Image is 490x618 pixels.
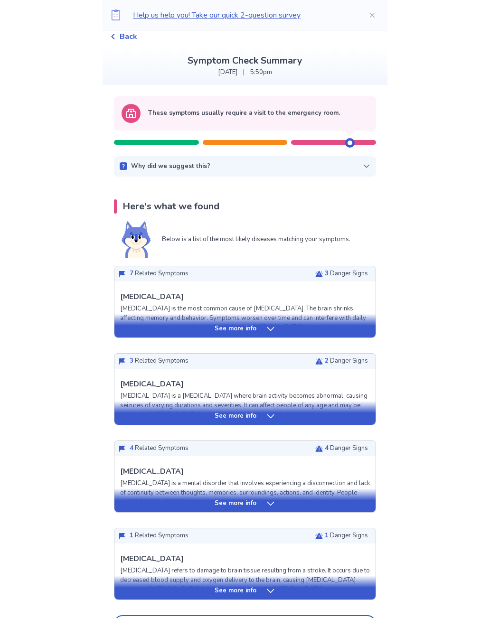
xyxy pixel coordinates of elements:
[148,109,340,118] p: These symptoms usually require a visit to the emergency room.
[325,356,329,365] span: 2
[325,269,368,279] p: Danger Signs
[325,444,329,452] span: 4
[120,566,370,613] p: [MEDICAL_DATA] refers to damage to brain tissue resulting from a stroke. It occurs due to decreas...
[120,392,370,420] p: [MEDICAL_DATA] is a [MEDICAL_DATA] where brain activity becomes abnormal, causing seizures of var...
[130,356,133,365] span: 3
[120,291,184,302] p: [MEDICAL_DATA]
[120,378,184,390] p: [MEDICAL_DATA]
[243,68,245,77] p: |
[250,68,272,77] p: 5:50pm
[218,68,237,77] p: [DATE]
[215,412,256,421] p: See more info
[120,304,370,332] p: [MEDICAL_DATA] is the most common cause of [MEDICAL_DATA]. The brain shrinks, affecting memory an...
[162,235,350,244] p: Below is a list of the most likely diseases matching your symptoms.
[325,444,368,453] p: Danger Signs
[325,269,329,278] span: 3
[131,162,210,171] p: Why did we suggest this?
[120,479,370,516] p: [MEDICAL_DATA] is a mental disorder that involves experiencing a disconnection and lack of contin...
[215,586,256,596] p: See more info
[130,531,188,541] p: Related Symptoms
[133,9,353,21] p: Help us help you! Take our quick 2-question survey
[120,553,184,564] p: [MEDICAL_DATA]
[122,221,151,258] img: Shiba
[110,54,380,68] p: Symptom Check Summary
[130,531,133,540] span: 1
[325,531,368,541] p: Danger Signs
[130,356,188,366] p: Related Symptoms
[130,269,188,279] p: Related Symptoms
[215,324,256,334] p: See more info
[130,269,133,278] span: 7
[130,444,133,452] span: 4
[120,31,137,42] span: Back
[325,531,329,540] span: 1
[120,466,184,477] p: [MEDICAL_DATA]
[122,199,219,214] p: Here's what we found
[130,444,188,453] p: Related Symptoms
[215,499,256,508] p: See more info
[325,356,368,366] p: Danger Signs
